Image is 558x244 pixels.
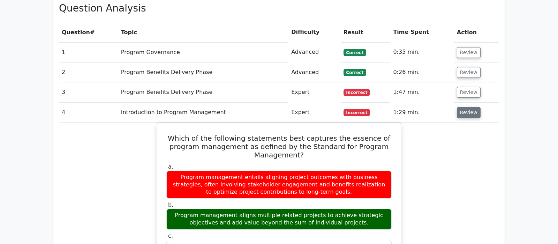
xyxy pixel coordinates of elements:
td: 4 [59,103,118,123]
div: Program management aligns multiple related projects to achieve strategic objectives and add value... [166,209,392,230]
td: Expert [288,103,340,123]
td: 1 [59,42,118,62]
button: Review [457,107,481,118]
th: Result [341,22,391,42]
span: b. [168,201,173,208]
td: Advanced [288,62,340,82]
td: 1:47 min. [390,82,454,102]
th: # [59,22,118,42]
td: Introduction to Program Management [118,103,288,123]
span: Incorrect [344,109,370,116]
td: 1:29 min. [390,103,454,123]
td: Program Governance [118,42,288,62]
td: Advanced [288,42,340,62]
th: Action [454,22,499,42]
td: 3 [59,82,118,102]
div: Program management entails aligning project outcomes with business strategies, often involving st... [166,171,392,199]
button: Review [457,87,481,98]
td: Program Benefits Delivery Phase [118,82,288,102]
td: 2 [59,62,118,82]
td: Program Benefits Delivery Phase [118,62,288,82]
td: Expert [288,82,340,102]
span: Correct [344,49,366,56]
th: Topic [118,22,288,42]
button: Review [457,47,481,58]
td: 0:35 min. [390,42,454,62]
th: Time Spent [390,22,454,42]
h5: Which of the following statements best captures the essence of program management as defined by t... [166,134,392,159]
td: 0:26 min. [390,62,454,82]
button: Review [457,67,481,78]
span: Correct [344,69,366,76]
th: Difficulty [288,22,340,42]
span: Question [62,29,90,36]
h3: Question Analysis [59,2,499,14]
span: Incorrect [344,89,370,96]
span: c. [168,232,173,239]
span: a. [168,163,173,170]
